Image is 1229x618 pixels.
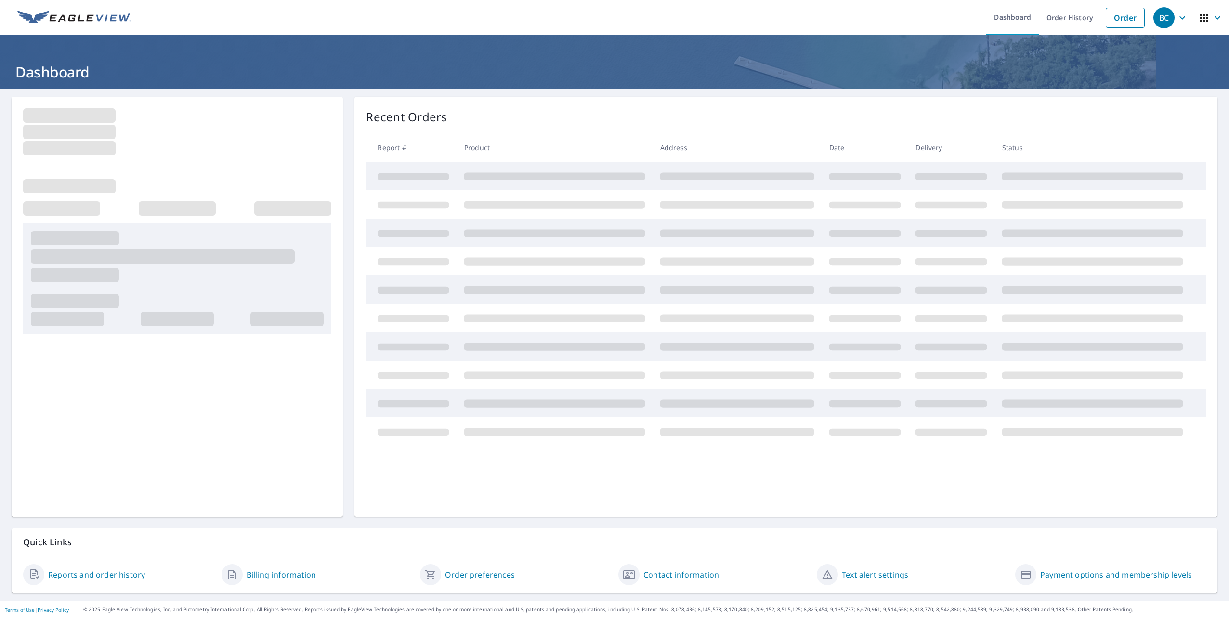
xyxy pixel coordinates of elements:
a: Order [1106,8,1145,28]
a: Privacy Policy [38,606,69,613]
a: Reports and order history [48,569,145,580]
th: Delivery [908,133,994,162]
a: Text alert settings [842,569,908,580]
th: Address [653,133,822,162]
a: Order preferences [445,569,515,580]
p: Quick Links [23,536,1206,548]
a: Payment options and membership levels [1040,569,1192,580]
th: Date [822,133,908,162]
p: | [5,607,69,613]
p: © 2025 Eagle View Technologies, Inc. and Pictometry International Corp. All Rights Reserved. Repo... [83,606,1224,613]
a: Contact information [643,569,719,580]
th: Status [994,133,1190,162]
img: EV Logo [17,11,131,25]
h1: Dashboard [12,62,1217,82]
th: Report # [366,133,457,162]
th: Product [457,133,653,162]
p: Recent Orders [366,108,447,126]
a: Billing information [247,569,316,580]
div: BC [1153,7,1175,28]
a: Terms of Use [5,606,35,613]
